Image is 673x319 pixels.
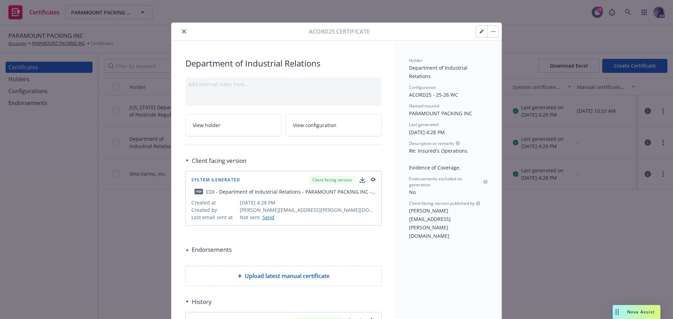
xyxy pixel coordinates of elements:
div: Endorsements [185,245,232,254]
span: Configuration [409,84,436,90]
span: Not sent [240,214,260,221]
span: Acord25 certificate [309,27,370,36]
span: View configuration [293,122,336,129]
span: Re: Insured's Operations. Evidence of Coverage. [409,147,469,171]
a: View configuration [286,114,382,136]
span: [PERSON_NAME][EMAIL_ADDRESS][PERSON_NAME][DOMAIN_NAME] [240,206,376,214]
div: Upload latest manual certificate [185,266,382,286]
h3: Client facing version [192,156,246,165]
span: ACORD25 - 25-26 WC [409,91,458,98]
span: Client-facing version published by [409,200,475,206]
h3: History [192,297,212,306]
span: PARAMOUNT PACKING INC [409,110,472,117]
span: Description or remarks [409,140,454,146]
span: No [409,189,416,195]
span: Created by [191,206,237,214]
span: Last email sent at [191,214,237,221]
span: System Generated [191,178,240,182]
h3: Endorsements [192,245,232,254]
span: Holder [409,57,422,63]
span: [DATE] 4:28 PM [240,199,376,206]
div: Client facing version [185,156,246,165]
div: Client facing version [309,175,355,184]
span: Named insured [409,103,439,109]
span: Endorsements excluded on generation [409,176,482,188]
span: Add internal notes here... [188,81,249,88]
button: Nova Assist [613,305,660,319]
span: Created at [191,199,237,206]
span: View holder [193,122,220,129]
span: [DATE] 4:28 PM [409,129,445,136]
a: View holder [185,114,281,136]
span: pdf [195,189,203,194]
span: Department of Industrial Relations [185,57,382,69]
span: Department of Industrial Relations [409,64,469,79]
div: History [185,297,212,306]
span: Upload latest manual certificate [245,272,329,280]
a: Send [260,214,274,221]
div: Drag to move [613,305,621,319]
span: [PERSON_NAME][EMAIL_ADDRESS][PERSON_NAME][DOMAIN_NAME] [409,207,451,239]
div: COI - Department of Industrial Relations - PARAMOUNT PACKING INC - fillable.pdf [206,188,376,195]
span: Last generated [409,122,439,127]
span: Nova Assist [627,309,655,315]
button: close [180,27,188,36]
